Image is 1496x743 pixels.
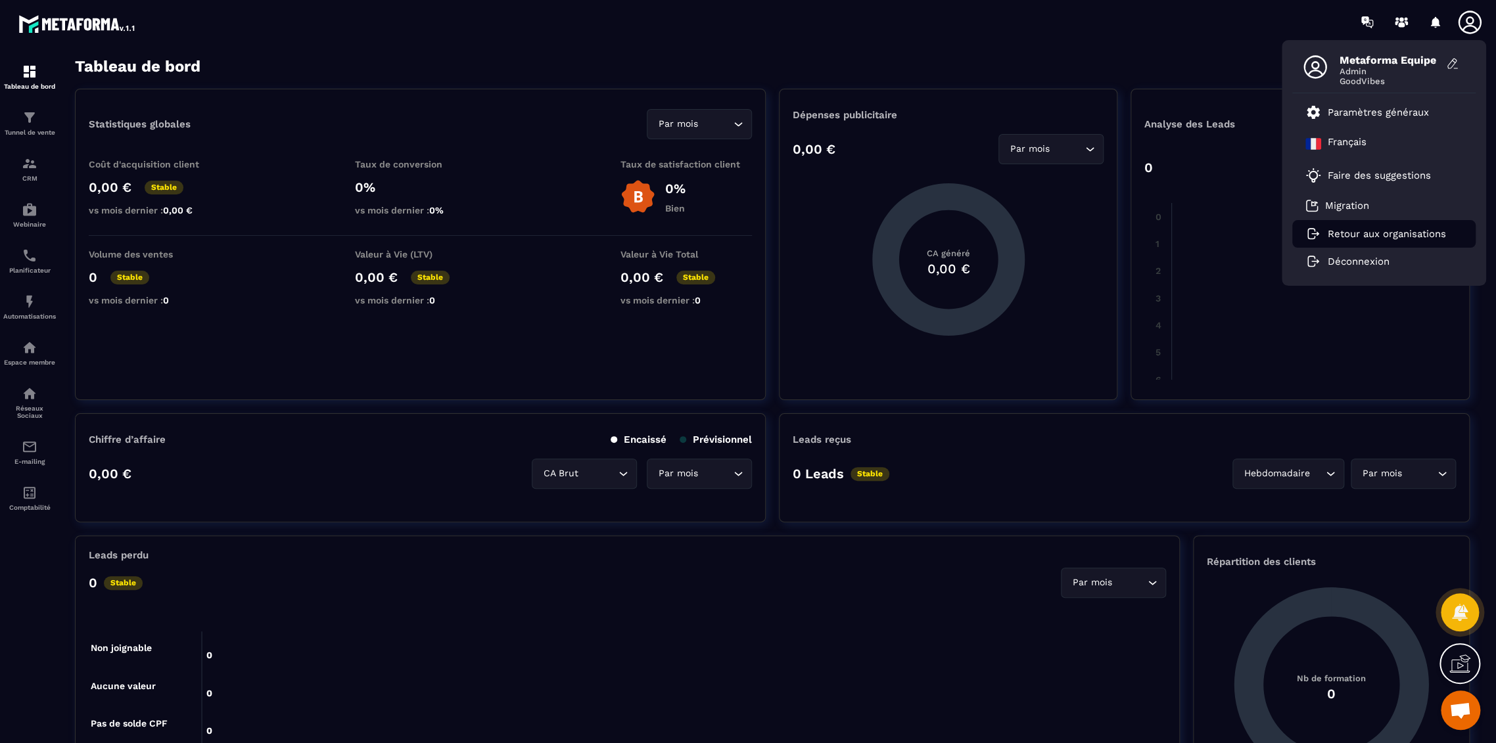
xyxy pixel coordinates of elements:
[22,439,37,455] img: email
[89,159,220,169] p: Coût d'acquisition client
[22,386,37,401] img: social-network
[91,718,168,729] tspan: Pas de solde CPF
[429,295,435,305] span: 0
[1156,293,1161,304] tspan: 3
[89,269,97,285] p: 0
[1069,575,1115,590] span: Par mois
[3,238,56,284] a: schedulerschedulerPlanificateur
[1359,466,1405,481] span: Par mois
[145,181,183,194] p: Stable
[3,429,56,475] a: emailemailE-mailing
[22,202,37,217] img: automations
[665,203,686,214] p: Bien
[1405,466,1434,481] input: Search for option
[22,64,37,79] img: formation
[655,466,701,481] span: Par mois
[1061,568,1166,598] div: Search for option
[91,680,156,690] tspan: Aucune valeur
[620,295,752,305] p: vs mois dernier :
[22,248,37,263] img: scheduler
[1340,54,1438,66] span: Metaforma Equipe
[3,100,56,146] a: formationformationTunnel de vente
[1241,466,1313,481] span: Hebdomadaire
[647,109,752,139] div: Search for option
[695,295,701,305] span: 0
[1232,459,1344,489] div: Search for option
[1441,690,1480,730] a: Mở cuộc trò chuyện
[1115,575,1144,590] input: Search for option
[22,156,37,171] img: formation
[163,295,169,305] span: 0
[665,181,686,196] p: 0%
[18,12,137,35] img: logo
[22,294,37,309] img: automations
[1207,556,1456,568] p: Répartition des clients
[1305,168,1446,183] a: Faire des suggestions
[1340,66,1438,76] span: Admin
[647,459,752,489] div: Search for option
[1052,142,1082,156] input: Search for option
[89,205,220,215] p: vs mois dernier :
[3,129,56,136] p: Tunnel de vente
[611,434,666,445] p: Encaissé
[3,458,56,465] p: E-mailing
[163,205,193,215] span: 0,00 €
[355,249,486,259] p: Valeur à Vie (LTV)
[793,466,844,482] p: 0 Leads
[3,504,56,511] p: Comptabilité
[1325,200,1369,212] p: Migration
[3,267,56,274] p: Planificateur
[620,269,663,285] p: 0,00 €
[1313,466,1322,481] input: Search for option
[998,134,1104,164] div: Search for option
[3,54,56,100] a: formationformationTableau de bord
[540,466,581,481] span: CA Brut
[3,359,56,366] p: Espace membre
[793,141,835,157] p: 0,00 €
[22,340,37,355] img: automations
[110,271,149,284] p: Stable
[1156,212,1161,222] tspan: 0
[1156,320,1161,330] tspan: 4
[355,159,486,169] p: Taux de conversion
[1156,347,1161,357] tspan: 5
[3,175,56,182] p: CRM
[851,467,889,481] p: Stable
[89,118,191,130] p: Statistiques globales
[1305,199,1369,212] a: Migration
[3,313,56,320] p: Automatisations
[1328,106,1429,118] p: Paramètres généraux
[581,466,615,481] input: Search for option
[89,179,131,195] p: 0,00 €
[104,576,143,590] p: Stable
[355,179,486,195] p: 0%
[91,642,152,654] tspan: Non joignable
[411,271,450,284] p: Stable
[3,221,56,228] p: Webinaire
[75,57,200,76] h3: Tableau de bord
[1340,76,1438,86] span: GoodVibes
[3,83,56,90] p: Tableau de bord
[701,466,730,481] input: Search for option
[1156,238,1159,249] tspan: 1
[1156,265,1161,276] tspan: 2
[1328,228,1446,240] p: Retour aux organisations
[1305,228,1446,240] a: Retour aux organisations
[3,405,56,419] p: Réseaux Sociaux
[89,575,97,591] p: 0
[532,459,637,489] div: Search for option
[89,295,220,305] p: vs mois dernier :
[655,117,701,131] span: Par mois
[89,466,131,482] p: 0,00 €
[89,434,166,445] p: Chiffre d’affaire
[3,330,56,376] a: automationsautomationsEspace membre
[1144,160,1153,175] p: 0
[620,159,752,169] p: Taux de satisfaction client
[429,205,444,215] span: 0%
[1007,142,1052,156] span: Par mois
[89,249,220,259] p: Volume des ventes
[620,179,655,214] img: b-badge-o.b3b20ee6.svg
[355,269,398,285] p: 0,00 €
[3,146,56,192] a: formationformationCRM
[1328,256,1390,267] p: Déconnexion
